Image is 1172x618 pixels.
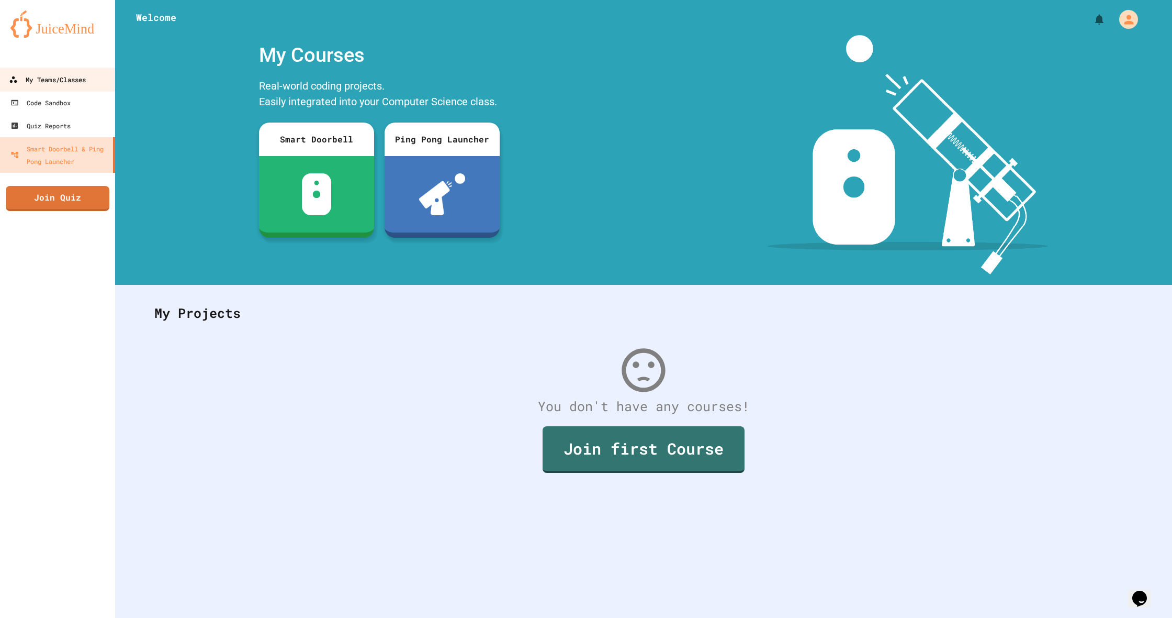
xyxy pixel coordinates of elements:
a: Join first Course [543,426,745,473]
div: Ping Pong Launcher [385,123,500,156]
div: My Account [1108,7,1141,31]
div: Code Sandbox [10,96,71,109]
div: My Projects [144,293,1143,334]
img: sdb-white.svg [302,173,332,215]
div: Smart Doorbell [259,123,374,156]
a: Join Quiz [6,186,109,211]
div: My Courses [254,35,505,75]
div: Smart Doorbell & Ping Pong Launcher [10,142,109,168]
img: ppl-with-ball.png [419,173,466,215]
img: logo-orange.svg [10,10,105,38]
div: You don't have any courses! [144,396,1143,416]
div: My Notifications [1074,10,1108,28]
div: Real-world coding projects. Easily integrated into your Computer Science class. [254,75,505,115]
img: banner-image-my-projects.png [768,35,1048,274]
iframe: chat widget [1128,576,1162,608]
div: My Teams/Classes [9,73,86,86]
div: Quiz Reports [10,119,71,132]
